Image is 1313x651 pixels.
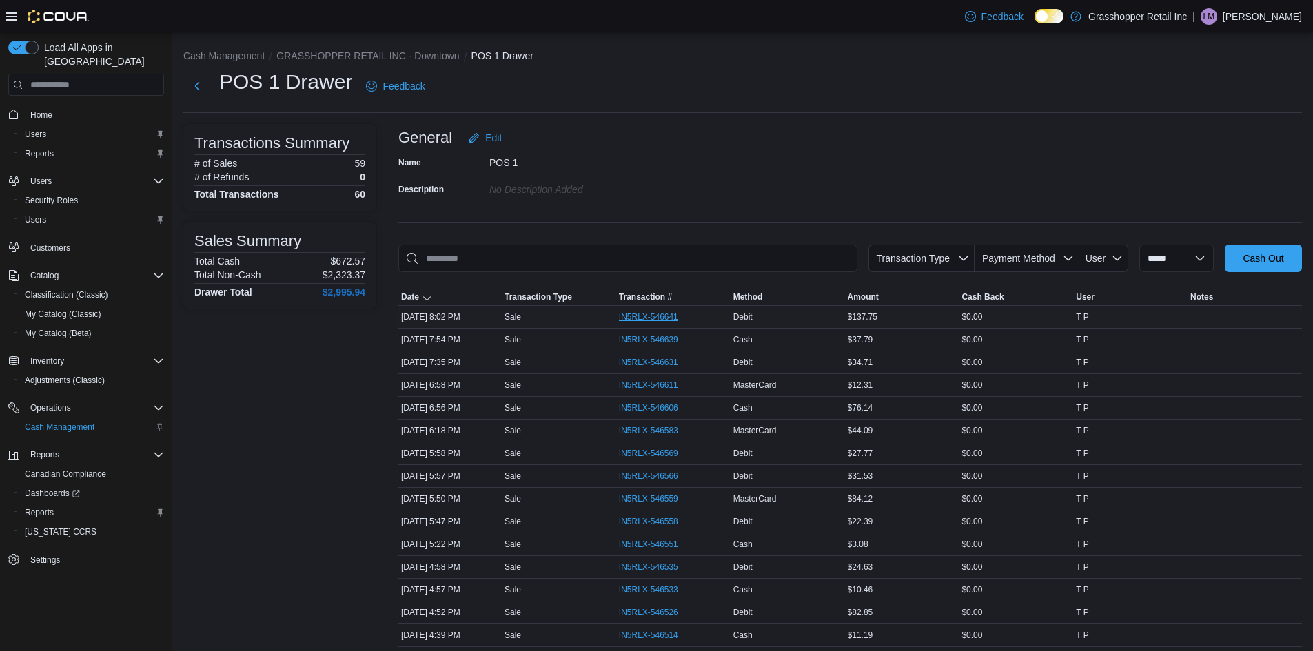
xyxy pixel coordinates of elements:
[733,630,753,641] span: Cash
[619,354,692,371] button: IN5RLX-546631
[1076,357,1088,368] span: T P
[505,425,521,436] p: Sale
[505,516,521,527] p: Sale
[848,561,873,572] span: $24.63
[398,513,502,530] div: [DATE] 5:47 PM
[733,561,753,572] span: Debit
[398,331,502,348] div: [DATE] 7:54 PM
[25,507,54,518] span: Reports
[25,309,101,320] span: My Catalog (Classic)
[194,135,349,152] h3: Transactions Summary
[959,604,1073,621] div: $0.00
[619,380,678,391] span: IN5RLX-546611
[876,253,950,264] span: Transaction Type
[19,306,107,322] a: My Catalog (Classic)
[1076,471,1088,482] span: T P
[25,173,164,189] span: Users
[733,402,753,413] span: Cash
[19,192,164,209] span: Security Roles
[398,184,444,195] label: Description
[330,256,365,267] p: $672.57
[959,289,1073,305] button: Cash Back
[3,398,170,417] button: Operations
[14,503,170,522] button: Reports
[360,72,430,100] a: Feedback
[1203,8,1215,25] span: LM
[194,233,301,249] h3: Sales Summary
[959,354,1073,371] div: $0.00
[1076,561,1088,572] span: T P
[19,145,164,162] span: Reports
[14,464,170,484] button: Canadian Compliance
[959,559,1073,575] div: $0.00
[183,49,1302,65] nav: An example of EuiBreadcrumbs
[398,309,502,325] div: [DATE] 8:02 PM
[733,516,753,527] span: Debit
[19,145,59,162] a: Reports
[619,559,692,575] button: IN5RLX-546535
[323,287,365,298] h4: $2,995.94
[219,68,352,96] h1: POS 1 Drawer
[194,158,237,169] h6: # of Sales
[398,354,502,371] div: [DATE] 7:35 PM
[619,468,692,484] button: IN5RLX-546566
[30,402,71,413] span: Operations
[1076,291,1095,302] span: User
[848,516,873,527] span: $22.39
[19,192,83,209] a: Security Roles
[25,173,57,189] button: Users
[505,291,572,302] span: Transaction Type
[398,559,502,575] div: [DATE] 4:58 PM
[19,126,52,143] a: Users
[619,581,692,598] button: IN5RLX-546533
[619,493,678,504] span: IN5RLX-546559
[848,493,873,504] span: $84.12
[30,355,64,366] span: Inventory
[848,380,873,391] span: $12.31
[848,471,873,482] span: $31.53
[398,536,502,552] div: [DATE] 5:22 PM
[619,331,692,348] button: IN5RLX-546639
[1079,245,1128,272] button: User
[471,50,533,61] button: POS 1 Drawer
[733,607,753,618] span: Debit
[25,422,94,433] span: Cash Management
[3,172,170,191] button: Users
[619,471,678,482] span: IN5RLX-546566
[194,189,279,200] h4: Total Transactions
[25,214,46,225] span: Users
[848,607,873,618] span: $82.85
[1076,425,1088,436] span: T P
[30,242,70,254] span: Customers
[619,604,692,621] button: IN5RLX-546526
[1076,630,1088,641] span: T P
[1073,289,1188,305] button: User
[14,324,170,343] button: My Catalog (Beta)
[19,524,102,540] a: [US_STATE] CCRS
[505,584,521,595] p: Sale
[28,10,89,23] img: Cova
[19,485,164,502] span: Dashboards
[398,604,502,621] div: [DATE] 4:52 PM
[959,468,1073,484] div: $0.00
[619,584,678,595] span: IN5RLX-546533
[383,79,425,93] span: Feedback
[733,493,777,504] span: MasterCard
[505,380,521,391] p: Sale
[505,561,521,572] p: Sale
[401,291,419,302] span: Date
[505,539,521,550] p: Sale
[619,448,678,459] span: IN5RLX-546569
[505,311,521,322] p: Sale
[502,289,616,305] button: Transaction Type
[848,334,873,345] span: $37.79
[25,353,70,369] button: Inventory
[733,311,753,322] span: Debit
[505,448,521,459] p: Sale
[619,627,692,643] button: IN5RLX-546514
[619,357,678,368] span: IN5RLX-546631
[1035,23,1035,24] span: Dark Mode
[25,289,108,300] span: Classification (Classic)
[3,445,170,464] button: Reports
[25,526,96,537] span: [US_STATE] CCRS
